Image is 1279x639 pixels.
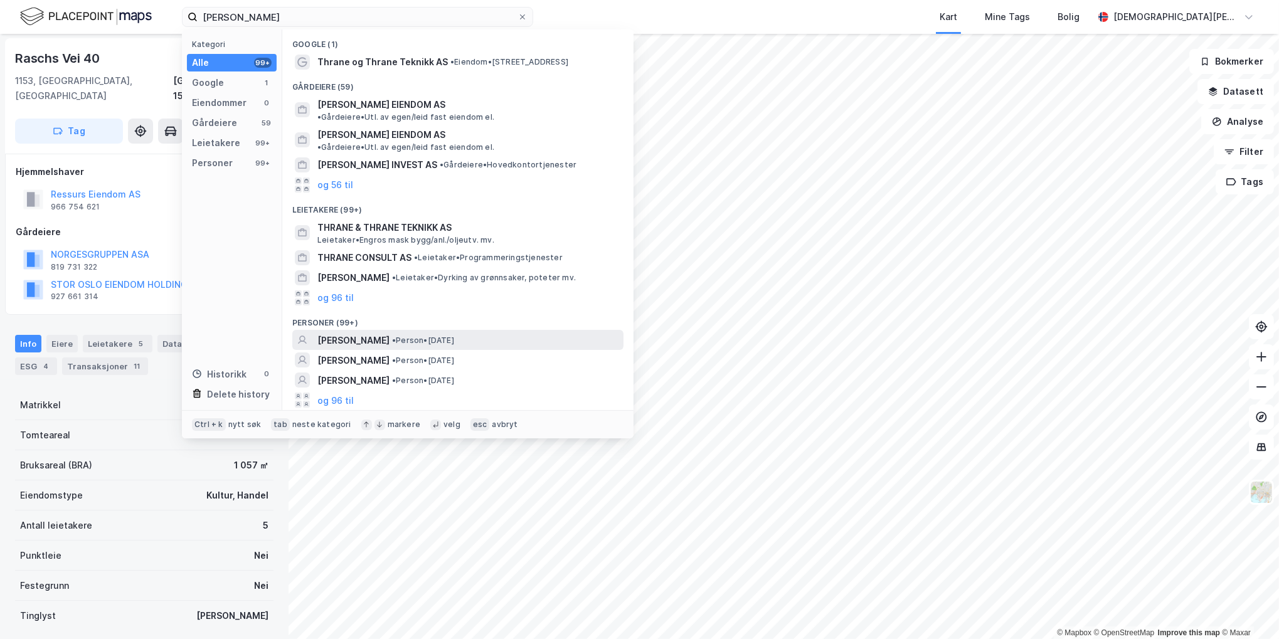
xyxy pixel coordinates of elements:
div: Datasett [157,335,204,352]
span: • [440,160,443,169]
div: 1153, [GEOGRAPHIC_DATA], [GEOGRAPHIC_DATA] [15,73,173,103]
span: • [392,356,396,365]
div: tab [271,418,290,431]
div: 0 [262,98,272,108]
div: 966 754 621 [51,202,100,212]
div: Tinglyst [20,608,56,623]
button: og 96 til [317,393,354,408]
div: Google [192,75,224,90]
div: Raschs Vei 40 [15,48,102,68]
span: • [392,273,396,282]
div: ESG [15,357,57,375]
div: Eiere [46,335,78,352]
span: Person • [DATE] [392,356,454,366]
button: Tag [15,119,123,144]
button: Tags [1216,169,1274,194]
div: 4 [40,360,52,372]
span: [PERSON_NAME] EIENDOM AS [317,127,445,142]
div: Mine Tags [985,9,1030,24]
span: Person • [DATE] [392,376,454,386]
div: Gårdeiere (59) [282,72,634,95]
div: 819 731 322 [51,262,97,272]
div: Punktleie [20,548,61,563]
div: Leietakere (99+) [282,195,634,218]
div: [PERSON_NAME] [196,608,268,623]
span: Leietaker • Engros mask bygg/anl./oljeutv. mv. [317,235,494,245]
button: Filter [1214,139,1274,164]
div: Nei [254,548,268,563]
span: [PERSON_NAME] [317,333,390,348]
span: Gårdeiere • Hovedkontortjenester [440,160,576,170]
button: Datasett [1197,79,1274,104]
span: Leietaker • Dyrking av grønnsaker, poteter mv. [392,273,576,283]
span: Eiendom • [STREET_ADDRESS] [450,57,568,67]
a: Improve this map [1158,628,1220,637]
span: THRANE CONSULT AS [317,250,411,265]
input: Søk på adresse, matrikkel, gårdeiere, leietakere eller personer [198,8,517,26]
span: Thrane og Thrane Teknikk AS [317,55,448,70]
span: • [317,142,321,152]
button: og 96 til [317,290,354,305]
span: Gårdeiere • Utl. av egen/leid fast eiendom el. [317,112,494,122]
div: Info [15,335,41,352]
div: 0 [262,369,272,379]
span: • [392,335,396,345]
span: [PERSON_NAME] EIENDOM AS [317,97,445,112]
img: logo.f888ab2527a4732fd821a326f86c7f29.svg [20,6,152,28]
span: • [450,57,454,66]
div: esc [470,418,490,431]
div: Eiendomstype [20,488,83,503]
div: [GEOGRAPHIC_DATA], 159/149 [173,73,273,103]
span: Gårdeiere • Utl. av egen/leid fast eiendom el. [317,142,494,152]
iframe: Chat Widget [1216,579,1279,639]
div: 5 [263,518,268,533]
div: Eiendommer [192,95,247,110]
div: neste kategori [292,420,351,430]
button: Analyse [1201,109,1274,134]
div: Hjemmelshaver [16,164,273,179]
div: Gårdeiere [16,224,273,240]
div: 99+ [254,138,272,148]
div: 927 661 314 [51,292,98,302]
div: Alle [192,55,209,70]
div: Historikk [192,367,247,382]
span: [PERSON_NAME] [317,373,390,388]
div: markere [388,420,420,430]
span: THRANE & THRANE TEKNIKK AS [317,220,618,235]
a: OpenStreetMap [1094,628,1155,637]
div: Kart [940,9,957,24]
span: [PERSON_NAME] INVEST AS [317,157,437,172]
div: [DEMOGRAPHIC_DATA][PERSON_NAME] [1113,9,1239,24]
span: Leietaker • Programmeringstjenester [414,253,563,263]
div: velg [443,420,460,430]
div: 1 [262,78,272,88]
div: Bolig [1058,9,1080,24]
div: avbryt [492,420,517,430]
div: 1 057 ㎡ [234,458,268,473]
div: Matrikkel [20,398,61,413]
span: • [414,253,418,262]
div: Tomteareal [20,428,70,443]
div: nytt søk [228,420,262,430]
img: Z [1250,480,1273,504]
div: Leietakere [83,335,152,352]
div: Ctrl + k [192,418,226,431]
div: Bruksareal (BRA) [20,458,92,473]
div: Google (1) [282,29,634,52]
span: Person • [DATE] [392,335,454,346]
div: 5 [135,337,147,350]
div: Leietakere [192,135,240,151]
span: [PERSON_NAME] [317,270,390,285]
div: Delete history [207,387,270,402]
div: 99+ [254,158,272,168]
button: og 56 til [317,177,353,193]
div: Nei [254,578,268,593]
span: [PERSON_NAME] [317,353,390,368]
div: 59 [262,118,272,128]
div: Kategori [192,40,277,49]
span: • [392,376,396,385]
button: Bokmerker [1189,49,1274,74]
div: Festegrunn [20,578,69,593]
div: Personer [192,156,233,171]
